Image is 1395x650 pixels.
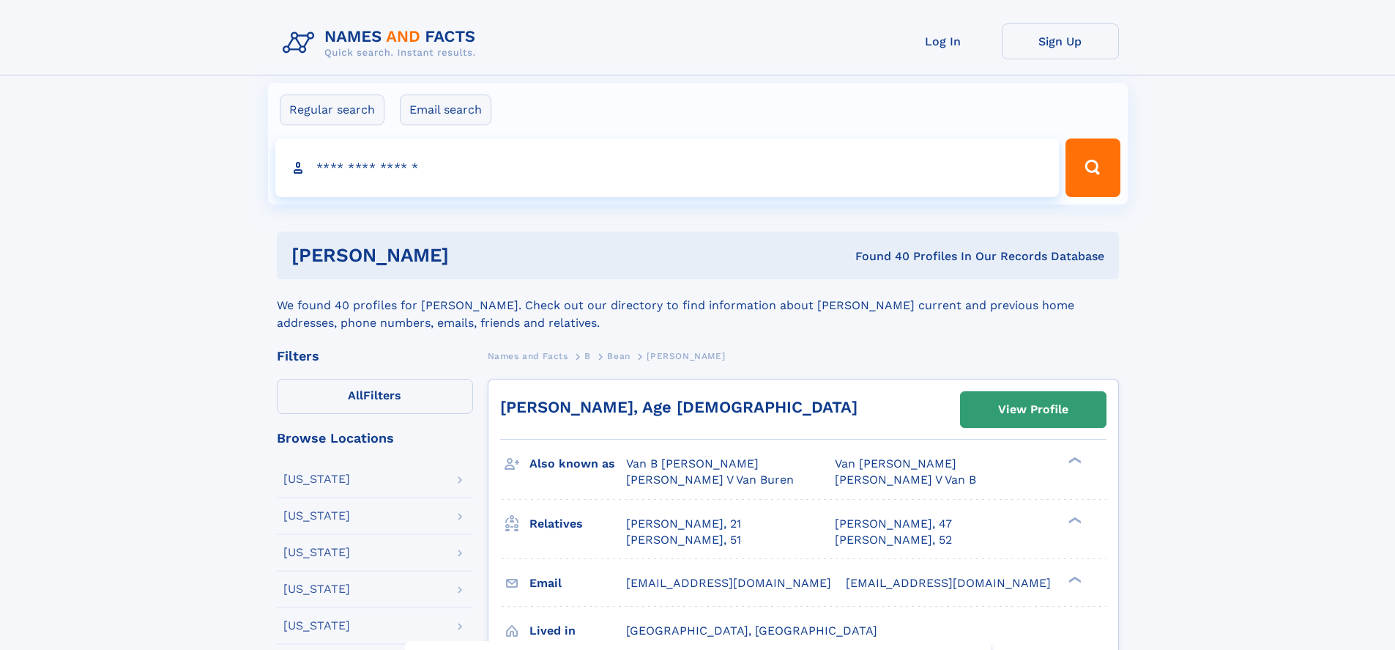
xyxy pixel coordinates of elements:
h3: Lived in [529,618,626,643]
a: Names and Facts [488,347,568,365]
img: Logo Names and Facts [277,23,488,63]
span: Van [PERSON_NAME] [835,457,956,470]
span: [EMAIL_ADDRESS][DOMAIN_NAME] [626,576,831,590]
div: We found 40 profiles for [PERSON_NAME]. Check out our directory to find information about [PERSON... [277,279,1119,332]
div: ❯ [1065,456,1082,465]
div: View Profile [998,393,1068,426]
div: [US_STATE] [283,547,350,558]
span: B [584,351,591,361]
h3: Also known as [529,451,626,476]
span: [PERSON_NAME] V Van Buren [626,473,794,487]
a: [PERSON_NAME], Age [DEMOGRAPHIC_DATA] [500,398,858,416]
div: [US_STATE] [283,510,350,522]
a: [PERSON_NAME], 52 [835,532,952,548]
div: [US_STATE] [283,620,350,632]
label: Regular search [280,95,384,125]
div: Filters [277,350,473,363]
a: [PERSON_NAME], 47 [835,516,952,532]
div: [US_STATE] [283,473,350,485]
a: Bean [607,347,630,365]
input: search input [275,139,1060,197]
div: ❯ [1065,575,1082,584]
label: Email search [400,95,491,125]
a: View Profile [961,392,1106,427]
button: Search Button [1065,139,1120,197]
label: Filters [277,379,473,414]
span: [PERSON_NAME] V Van B [835,473,976,487]
div: [US_STATE] [283,583,350,595]
a: [PERSON_NAME], 51 [626,532,741,548]
div: Browse Locations [277,432,473,445]
span: Van B [PERSON_NAME] [626,457,759,470]
a: Sign Up [1002,23,1119,59]
div: ❯ [1065,515,1082,525]
span: [PERSON_NAME] [647,351,725,361]
span: [GEOGRAPHIC_DATA], [GEOGRAPHIC_DATA] [626,624,877,638]
h3: Email [529,571,626,596]
a: B [584,347,591,365]
a: [PERSON_NAME], 21 [626,516,741,532]
span: [EMAIL_ADDRESS][DOMAIN_NAME] [846,576,1051,590]
h1: [PERSON_NAME] [291,246,652,265]
span: All [348,388,363,402]
h3: Relatives [529,511,626,536]
div: Found 40 Profiles In Our Records Database [652,248,1104,265]
span: Bean [607,351,630,361]
a: Log In [885,23,1002,59]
